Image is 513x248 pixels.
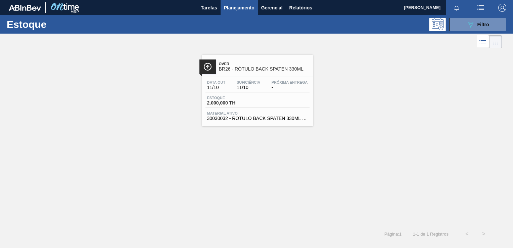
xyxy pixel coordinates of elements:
h1: Estoque [7,20,103,28]
button: < [459,225,475,242]
img: Ícone [203,63,212,71]
button: Filtro [449,18,506,31]
span: BR26 - RÓTULO BACK SPATEN 330ML [219,67,310,72]
span: Tarefas [201,4,217,12]
img: userActions [477,4,485,12]
span: Estoque [207,96,254,100]
span: 30030032 - ROTULO BACK SPATEN 330ML RDC 429 [207,116,308,121]
span: Gerencial [261,4,283,12]
span: Página : 1 [384,232,402,237]
span: 11/10 [237,85,260,90]
span: Filtro [477,22,489,27]
div: Visão em Lista [477,35,489,48]
img: Logout [498,4,506,12]
div: Pogramando: nenhum usuário selecionado [429,18,446,31]
span: Suficiência [237,80,260,84]
span: 2.000,000 TH [207,100,254,106]
span: - [272,85,308,90]
span: Data out [207,80,226,84]
span: Relatórios [289,4,312,12]
div: Visão em Cards [489,35,502,48]
span: 11/10 [207,85,226,90]
span: 1 - 1 de 1 Registros [412,232,449,237]
button: Notificações [446,3,467,12]
span: Planejamento [224,4,254,12]
span: Material ativo [207,111,308,115]
button: > [475,225,492,242]
span: Próxima Entrega [272,80,308,84]
img: TNhmsLtSVTkK8tSr43FrP2fwEKptu5GPRR3wAAAABJRU5ErkJggg== [9,5,41,11]
span: Over [219,62,310,66]
a: ÍconeOverBR26 - RÓTULO BACK SPATEN 330MLData out11/10Suficiência11/10Próxima Entrega-Estoque2.000... [197,50,316,126]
